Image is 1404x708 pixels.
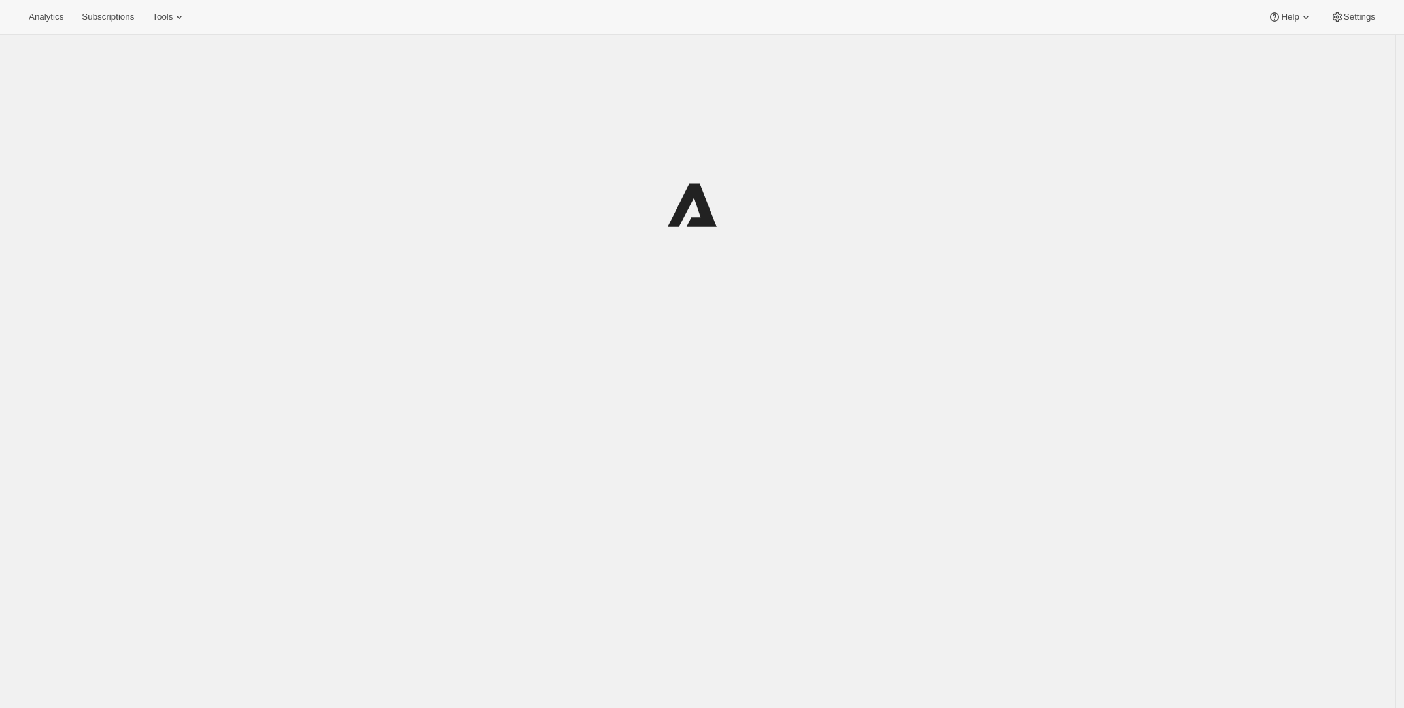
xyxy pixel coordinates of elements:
[82,12,134,22] span: Subscriptions
[21,8,71,26] button: Analytics
[1281,12,1299,22] span: Help
[152,12,173,22] span: Tools
[145,8,194,26] button: Tools
[1344,12,1375,22] span: Settings
[1260,8,1320,26] button: Help
[1323,8,1383,26] button: Settings
[29,12,63,22] span: Analytics
[74,8,142,26] button: Subscriptions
